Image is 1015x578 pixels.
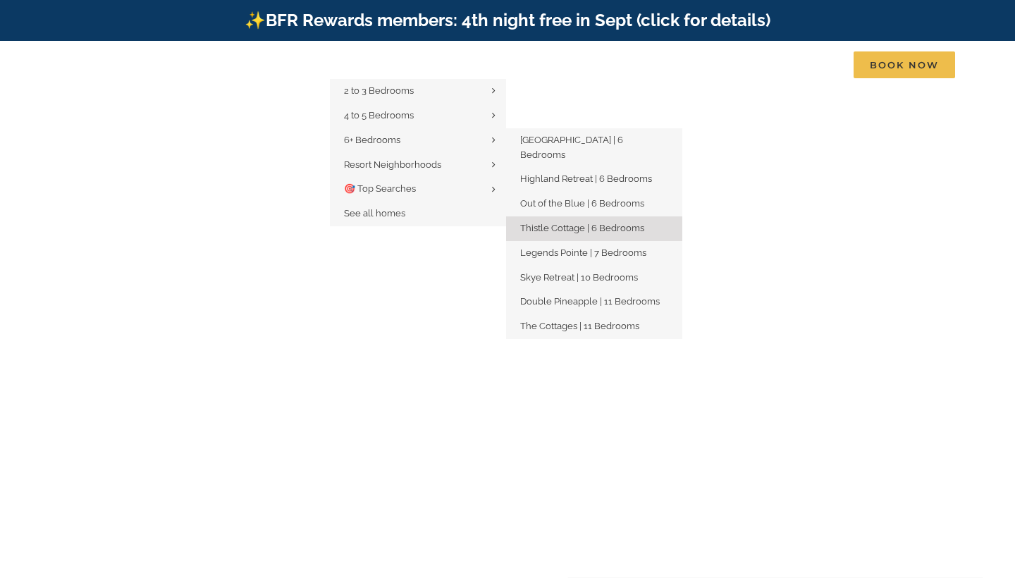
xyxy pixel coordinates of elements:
[246,235,769,285] b: Find that Vacation Feeling
[506,192,682,216] a: Out of the Blue | 6 Bedrooms
[520,247,646,258] span: Legends Pointe | 7 Bedrooms
[854,51,955,78] span: Book Now
[777,51,822,79] a: Contact
[402,325,613,418] iframe: Branson Family Retreats - Opens on Book page - Availability/Property Search Widget
[465,51,548,79] a: Things to do
[330,177,506,202] a: 🎯 Top Searches
[330,51,433,79] a: Vacation homes
[344,183,416,194] span: 🎯 Top Searches
[854,51,955,79] a: Book Now
[699,51,746,79] a: About
[520,296,660,307] span: Double Pineapple | 11 Bedrooms
[465,60,535,70] span: Things to do
[344,110,414,121] span: 4 to 5 Bedrooms
[344,135,400,145] span: 6+ Bedrooms
[330,60,419,70] span: Vacation homes
[506,241,682,266] a: Legends Pointe | 7 Bedrooms
[699,60,732,70] span: About
[506,216,682,241] a: Thistle Cottage | 6 Bedrooms
[330,128,506,153] a: 6+ Bedrooms
[330,79,506,104] a: 2 to 3 Bedrooms
[330,104,506,128] a: 4 to 5 Bedrooms
[506,314,682,339] a: The Cottages | 11 Bedrooms
[344,208,405,219] span: See all homes
[245,10,770,30] a: ✨BFR Rewards members: 4th night free in Sept (click for details)
[344,159,441,170] span: Resort Neighborhoods
[520,272,638,283] span: Skye Retreat | 10 Bedrooms
[777,60,822,70] span: Contact
[520,135,623,160] span: [GEOGRAPHIC_DATA] | 6 Bedrooms
[506,128,682,168] a: [GEOGRAPHIC_DATA] | 6 Bedrooms
[520,198,644,209] span: Out of the Blue | 6 Bedrooms
[60,54,299,86] img: Branson Family Retreats Logo
[330,153,506,178] a: Resort Neighborhoods
[227,285,789,315] h1: [GEOGRAPHIC_DATA], [GEOGRAPHIC_DATA], [US_STATE]
[330,51,955,79] nav: Main Menu
[520,173,652,184] span: Highland Retreat | 6 Bedrooms
[520,321,639,331] span: The Cottages | 11 Bedrooms
[580,60,653,70] span: Deals & More
[330,202,506,226] a: See all homes
[506,266,682,290] a: Skye Retreat | 10 Bedrooms
[580,51,667,79] a: Deals & More
[520,223,644,233] span: Thistle Cottage | 6 Bedrooms
[506,290,682,314] a: Double Pineapple | 11 Bedrooms
[506,167,682,192] a: Highland Retreat | 6 Bedrooms
[344,85,414,96] span: 2 to 3 Bedrooms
